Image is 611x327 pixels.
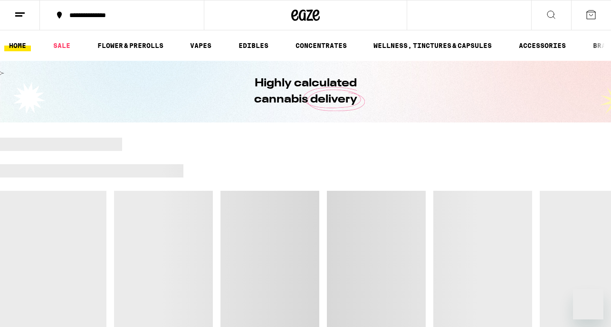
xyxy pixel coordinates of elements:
[234,40,273,51] a: EDIBLES
[93,40,168,51] a: FLOWER & PREROLLS
[4,40,31,51] a: HOME
[185,40,216,51] a: VAPES
[227,75,384,108] h1: Highly calculated cannabis delivery
[369,40,496,51] a: WELLNESS, TINCTURES & CAPSULES
[573,289,603,319] iframe: Button to launch messaging window
[514,40,571,51] a: ACCESSORIES
[291,40,352,51] a: CONCENTRATES
[48,40,75,51] a: SALE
